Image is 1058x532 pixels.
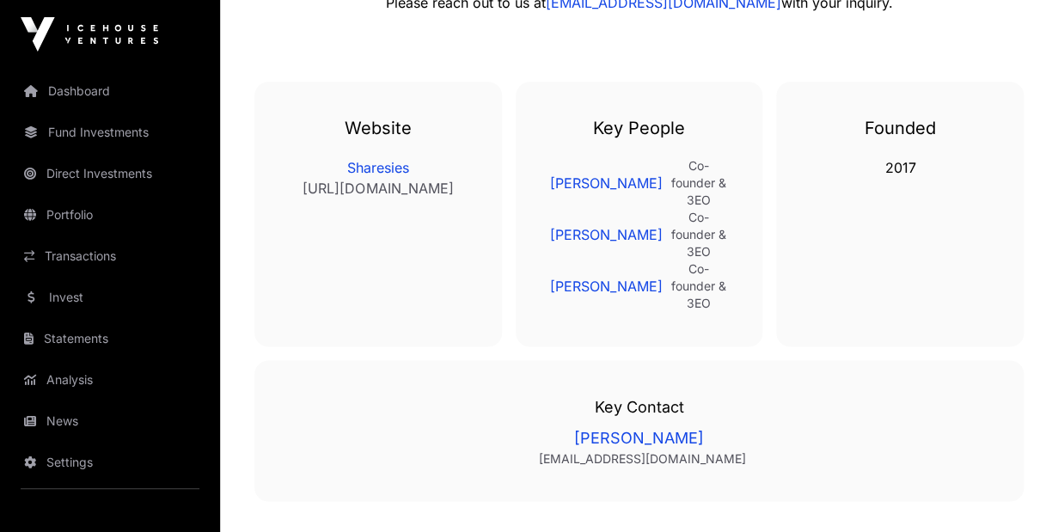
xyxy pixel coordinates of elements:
h3: Key People [550,116,729,140]
h3: Website [289,116,468,140]
a: Settings [14,443,206,481]
p: Co-founder & 3EO [670,260,729,312]
iframe: Chat Widget [972,449,1058,532]
a: Sharesies [289,157,468,178]
img: Icehouse Ventures Logo [21,17,158,52]
p: Co-founder & 3EO [670,209,729,260]
h3: Founded [810,116,989,140]
a: [EMAIL_ADDRESS][DOMAIN_NAME] [296,449,989,467]
a: [PERSON_NAME] [550,224,663,245]
a: Fund Investments [14,113,206,151]
a: [PERSON_NAME] [289,425,989,449]
a: Invest [14,278,206,316]
a: [PERSON_NAME] [550,276,663,297]
p: Key Contact [289,394,989,419]
a: Statements [14,320,206,358]
a: Portfolio [14,196,206,234]
a: Dashboard [14,72,206,110]
a: [PERSON_NAME] [550,173,663,193]
a: News [14,402,206,440]
a: [URL][DOMAIN_NAME] [289,178,468,199]
a: Analysis [14,361,206,399]
a: Direct Investments [14,155,206,193]
a: Transactions [14,237,206,275]
p: 2017 [810,157,989,178]
p: Co-founder & 3EO [670,157,729,209]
